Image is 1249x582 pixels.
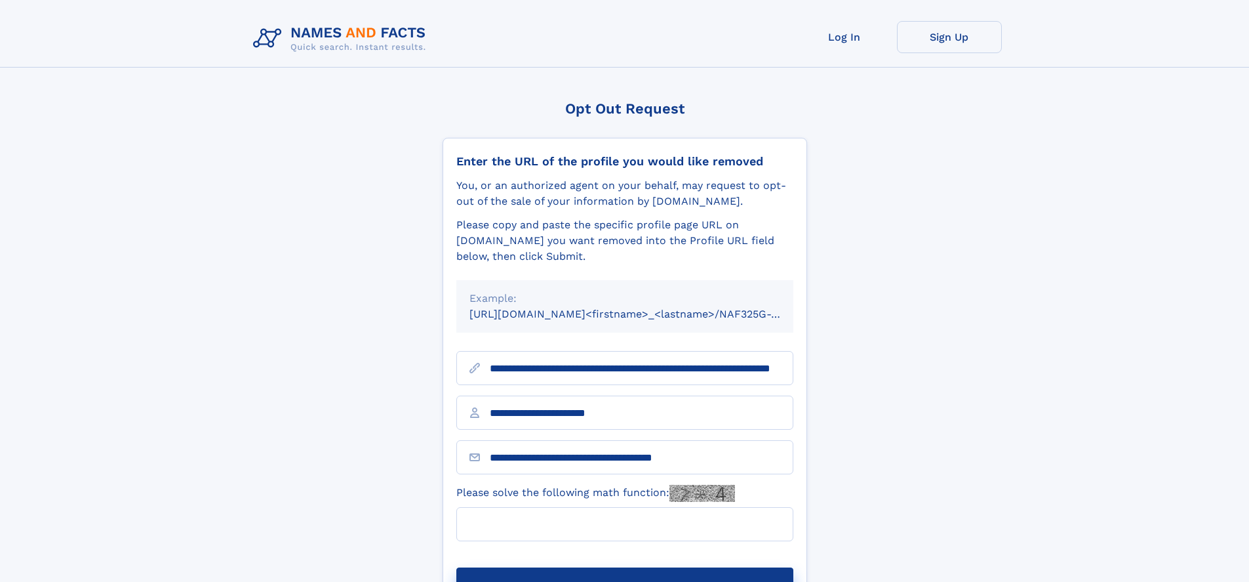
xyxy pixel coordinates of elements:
div: You, or an authorized agent on your behalf, may request to opt-out of the sale of your informatio... [456,178,793,209]
a: Sign Up [897,21,1002,53]
small: [URL][DOMAIN_NAME]<firstname>_<lastname>/NAF325G-xxxxxxxx [469,308,818,320]
a: Log In [792,21,897,53]
div: Enter the URL of the profile you would like removed [456,154,793,169]
div: Opt Out Request [443,100,807,117]
div: Example: [469,291,780,306]
label: Please solve the following math function: [456,485,735,502]
img: Logo Names and Facts [248,21,437,56]
div: Please copy and paste the specific profile page URL on [DOMAIN_NAME] you want removed into the Pr... [456,217,793,264]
